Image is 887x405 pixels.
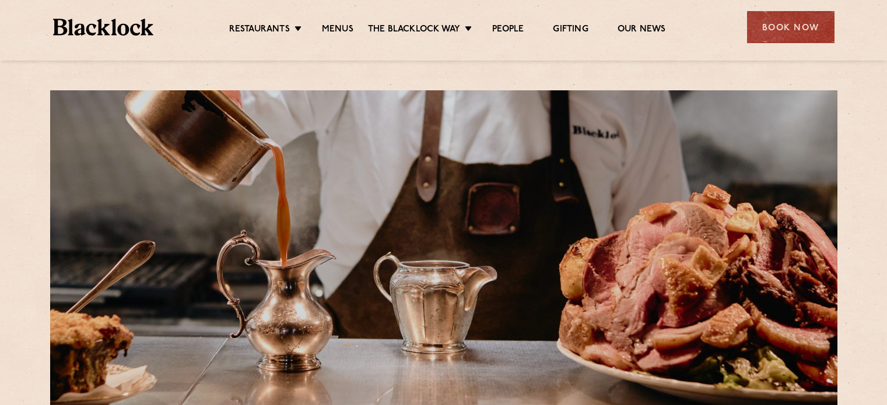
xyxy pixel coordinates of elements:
a: The Blacklock Way [368,24,460,37]
div: Book Now [747,11,835,43]
a: Menus [322,24,353,37]
img: BL_Textured_Logo-footer-cropped.svg [53,19,154,36]
a: People [492,24,524,37]
a: Gifting [553,24,588,37]
a: Our News [618,24,666,37]
a: Restaurants [229,24,290,37]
